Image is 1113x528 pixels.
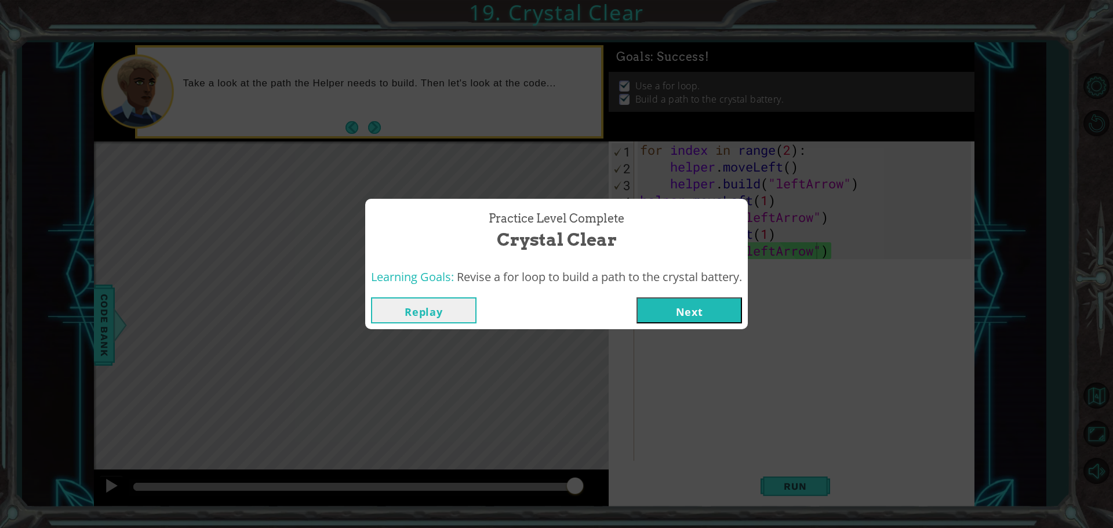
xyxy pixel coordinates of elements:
[371,297,477,323] button: Replay
[636,297,742,323] button: Next
[457,269,742,285] span: Revise a for loop to build a path to the crystal battery.
[497,227,617,252] span: Crystal Clear
[371,269,454,285] span: Learning Goals:
[489,210,624,227] span: Practice Level Complete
